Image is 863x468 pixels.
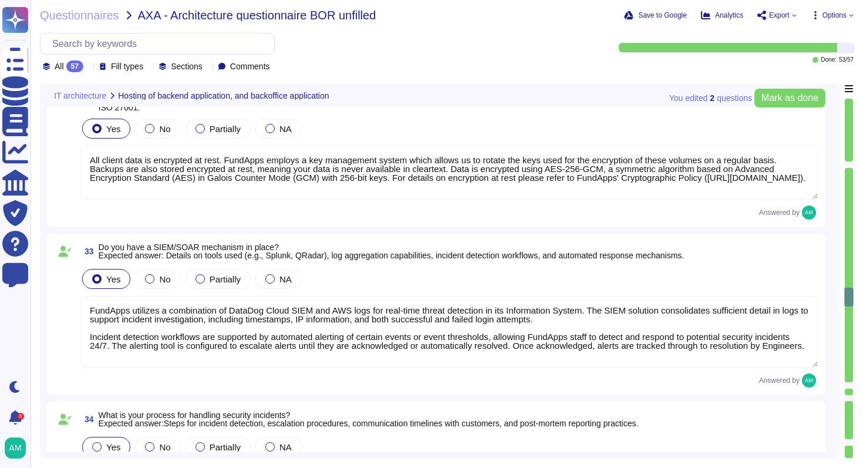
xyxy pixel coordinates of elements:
[106,274,120,284] span: Yes
[821,57,837,63] span: Done:
[754,89,825,107] button: Mark as done
[210,442,241,452] span: Partially
[118,92,329,100] span: Hosting of backend application, and backoffice application
[669,94,752,102] span: You edited question s
[624,11,687,20] button: Save to Google
[54,92,106,100] span: IT architecture
[279,274,292,284] span: NA
[761,93,818,103] span: Mark as done
[111,62,143,70] span: Fill types
[5,437,26,459] img: user
[230,62,270,70] span: Comments
[106,124,120,134] span: Yes
[210,124,241,134] span: Partially
[159,274,170,284] span: No
[802,206,816,220] img: user
[80,247,94,255] span: 33
[2,435,34,461] button: user
[46,33,274,54] input: Search by keywords
[759,377,800,384] span: Answered by
[106,442,120,452] span: Yes
[802,373,816,388] img: user
[66,60,83,72] div: 57
[80,146,818,200] textarea: All client data is encrypted at rest. FundApps employs a key management system which allows us to...
[99,410,639,428] span: What is your process for handling security incidents? Expected answer:Steps for incident detectio...
[171,62,203,70] span: Sections
[769,12,790,19] span: Export
[210,274,241,284] span: Partially
[17,413,24,420] div: 3
[638,12,687,19] span: Save to Google
[159,124,170,134] span: No
[279,442,292,452] span: NA
[822,12,847,19] span: Options
[701,11,743,20] button: Analytics
[80,415,94,423] span: 34
[138,9,376,21] span: AXA - Architecture questionnaire BOR unfilled
[710,94,714,102] b: 2
[40,9,119,21] span: Questionnaires
[759,209,800,216] span: Answered by
[715,12,743,19] span: Analytics
[159,442,170,452] span: No
[839,57,854,63] span: 53 / 57
[55,62,64,70] span: All
[99,243,685,260] span: Do you have a SIEM/SOAR mechanism in place? Expected answer: Details on tools used (e.g., Splunk,...
[279,124,292,134] span: NA
[80,296,818,368] textarea: FundApps utilizes a combination of DataDog Cloud SIEM and AWS logs for real-time threat detection...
